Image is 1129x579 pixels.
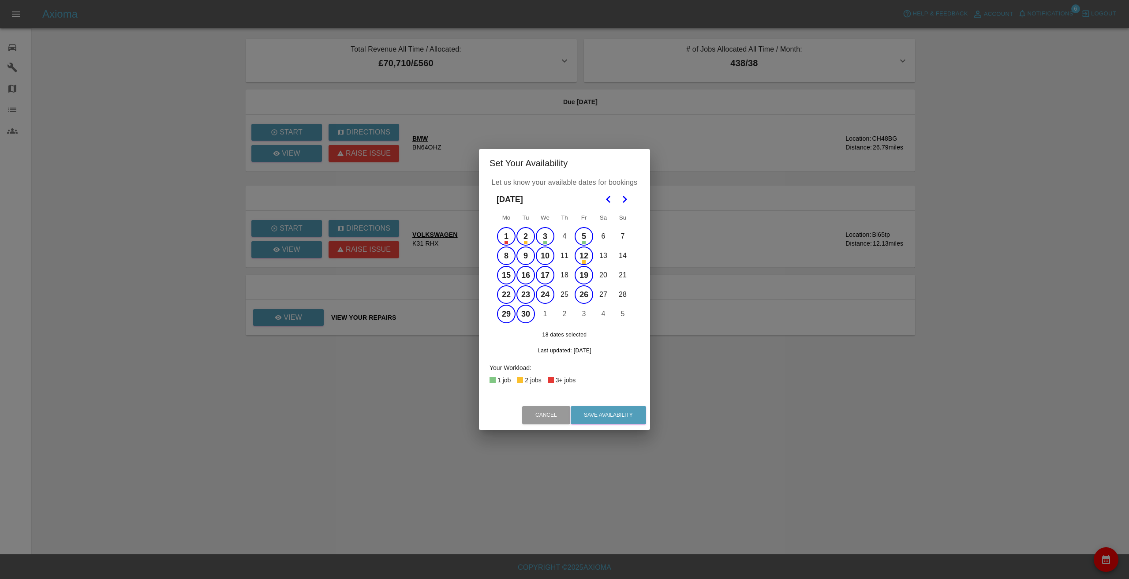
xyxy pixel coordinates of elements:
button: Save Availability [571,406,646,424]
div: 2 jobs [525,375,541,385]
button: Monday, September 15th, 2025, selected [497,266,516,284]
button: Go to the Next Month [617,191,632,207]
button: Friday, October 3rd, 2025 [575,305,593,323]
button: Tuesday, September 9th, 2025, selected [516,247,535,265]
button: Monday, September 22nd, 2025, selected [497,285,516,304]
button: Thursday, September 25th, 2025 [555,285,574,304]
th: Wednesday [535,209,555,227]
span: Last updated: [DATE] [538,347,591,354]
button: Sunday, September 7th, 2025 [613,227,632,246]
button: Thursday, September 11th, 2025 [555,247,574,265]
button: Friday, September 5th, 2025, selected [575,227,593,246]
button: Saturday, September 27th, 2025 [594,285,613,304]
button: Thursday, October 2nd, 2025 [555,305,574,323]
th: Monday [497,209,516,227]
button: Go to the Previous Month [601,191,617,207]
th: Sunday [613,209,632,227]
th: Thursday [555,209,574,227]
div: 1 job [497,375,511,385]
button: Thursday, September 18th, 2025 [555,266,574,284]
button: Sunday, October 5th, 2025 [613,305,632,323]
span: [DATE] [497,190,523,209]
button: Saturday, October 4th, 2025 [594,305,613,323]
button: Monday, September 8th, 2025, selected [497,247,516,265]
div: Your Workload: [490,362,639,373]
button: Sunday, September 14th, 2025 [613,247,632,265]
button: Tuesday, September 2nd, 2025, selected [516,227,535,246]
button: Cancel [522,406,570,424]
th: Tuesday [516,209,535,227]
button: Sunday, September 28th, 2025 [613,285,632,304]
button: Saturday, September 6th, 2025 [594,227,613,246]
button: Monday, September 1st, 2025, selected [497,227,516,246]
button: Wednesday, September 10th, 2025, selected [536,247,554,265]
th: Friday [574,209,594,227]
button: Tuesday, September 16th, 2025, selected [516,266,535,284]
table: September 2025 [497,209,632,324]
th: Saturday [594,209,613,227]
button: Friday, September 26th, 2025, selected [575,285,593,304]
span: 18 dates selected [497,331,632,340]
button: Wednesday, September 3rd, 2025, selected [536,227,554,246]
p: Let us know your available dates for bookings [490,177,639,188]
button: Thursday, September 4th, 2025 [555,227,574,246]
button: Monday, September 29th, 2025, selected [497,305,516,323]
div: 3+ jobs [556,375,576,385]
button: Saturday, September 20th, 2025 [594,266,613,284]
button: Wednesday, September 24th, 2025, selected [536,285,554,304]
button: Tuesday, September 30th, 2025, selected [516,305,535,323]
button: Wednesday, September 17th, 2025, selected [536,266,554,284]
button: Sunday, September 21st, 2025 [613,266,632,284]
button: Tuesday, September 23rd, 2025, selected [516,285,535,304]
button: Friday, September 19th, 2025, selected [575,266,593,284]
button: Saturday, September 13th, 2025 [594,247,613,265]
h2: Set Your Availability [479,149,650,177]
button: Friday, September 12th, 2025, selected [575,247,593,265]
button: Wednesday, October 1st, 2025 [536,305,554,323]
